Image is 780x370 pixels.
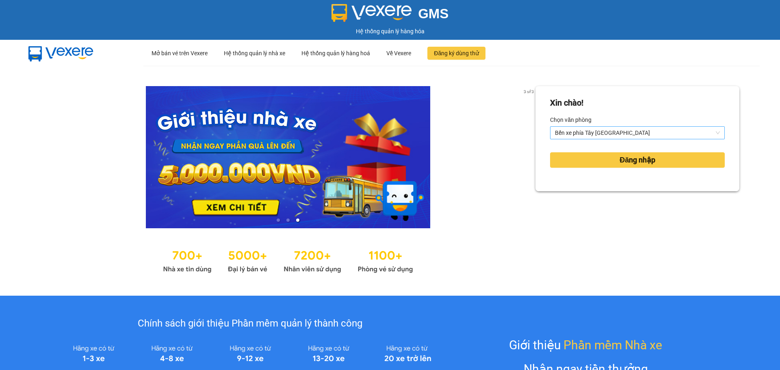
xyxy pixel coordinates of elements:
img: logo 2 [331,4,412,22]
div: Hệ thống quản lý hàng hóa [2,27,778,36]
li: slide item 1 [277,219,280,222]
div: Hệ thống quản lý nhà xe [224,40,285,66]
div: Hệ thống quản lý hàng hoá [301,40,370,66]
div: Xin chào! [550,97,583,109]
button: Đăng nhập [550,152,725,168]
img: mbUUG5Q.png [20,40,102,67]
span: Đăng ký dùng thử [434,49,479,58]
span: Bến xe phía Tây Thanh Hóa [555,127,720,139]
p: 3 of 3 [521,86,535,97]
div: Mở bán vé trên Vexere [152,40,208,66]
button: previous slide / item [41,86,52,228]
button: next slide / item [524,86,535,228]
span: Đăng nhập [620,154,655,166]
a: GMS [331,12,449,19]
div: Chính sách giới thiệu Phần mềm quản lý thành công [54,316,446,331]
div: Về Vexere [386,40,411,66]
span: Phần mềm Nhà xe [563,335,662,355]
li: slide item 2 [286,219,290,222]
span: GMS [418,6,448,21]
label: Chọn văn phòng [550,113,591,126]
li: slide item 3 [296,219,299,222]
div: Giới thiệu [509,335,662,355]
button: Đăng ký dùng thử [427,47,485,60]
img: Statistics.png [163,245,413,275]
